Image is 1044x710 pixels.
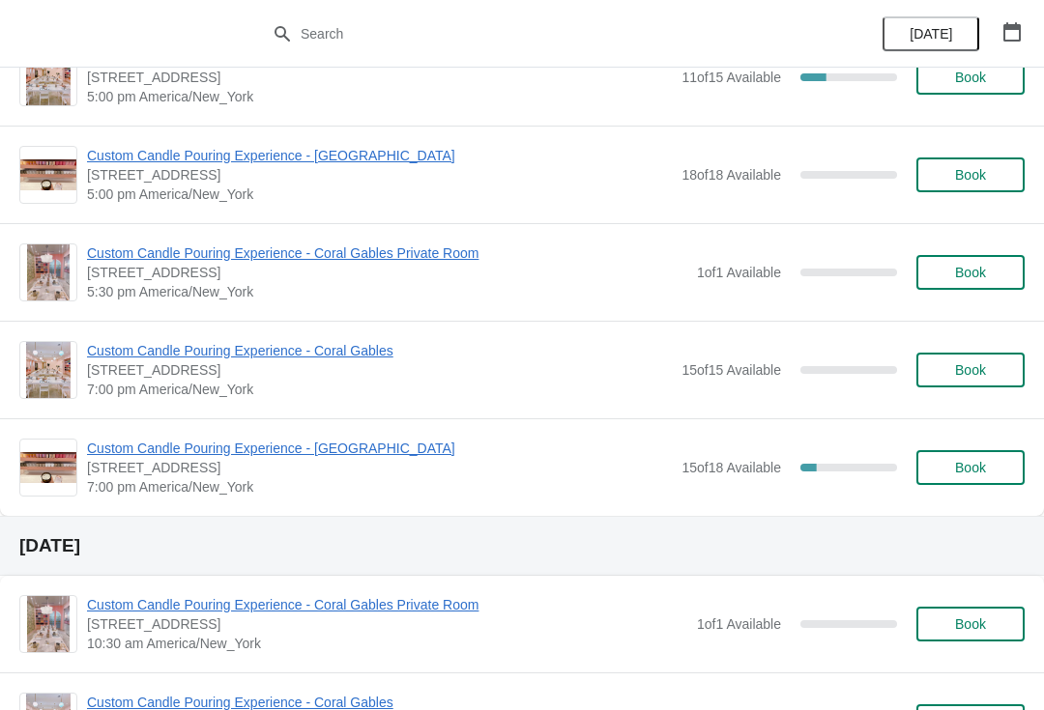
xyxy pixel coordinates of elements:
[916,353,1025,387] button: Book
[87,634,687,653] span: 10:30 am America/New_York
[87,243,687,263] span: Custom Candle Pouring Experience - Coral Gables Private Room
[87,282,687,301] span: 5:30 pm America/New_York
[20,159,76,191] img: Custom Candle Pouring Experience - Fort Lauderdale | 914 East Las Olas Boulevard, Fort Lauderdale...
[87,595,687,614] span: Custom Candle Pouring Experience - Coral Gables Private Room
[20,452,76,484] img: Custom Candle Pouring Experience - Fort Lauderdale | 914 East Las Olas Boulevard, Fort Lauderdale...
[87,380,672,399] span: 7:00 pm America/New_York
[87,614,687,634] span: [STREET_ADDRESS]
[916,255,1025,290] button: Book
[697,616,781,632] span: 1 of 1 Available
[300,16,783,51] input: Search
[681,167,781,183] span: 18 of 18 Available
[87,458,672,477] span: [STREET_ADDRESS]
[955,70,986,85] span: Book
[87,87,672,106] span: 5:00 pm America/New_York
[955,265,986,280] span: Book
[19,536,1025,555] h2: [DATE]
[87,477,672,497] span: 7:00 pm America/New_York
[916,607,1025,641] button: Book
[910,26,952,42] span: [DATE]
[87,185,672,204] span: 5:00 pm America/New_York
[955,362,986,378] span: Book
[916,60,1025,95] button: Book
[916,157,1025,192] button: Book
[27,244,70,300] img: Custom Candle Pouring Experience - Coral Gables Private Room | 154 Giralda Avenue, Coral Gables, ...
[955,616,986,632] span: Book
[697,265,781,280] span: 1 of 1 Available
[681,362,781,378] span: 15 of 15 Available
[955,167,986,183] span: Book
[87,165,672,185] span: [STREET_ADDRESS]
[26,49,72,105] img: Custom Candle Pouring Experience - Coral Gables | 154 Giralda Avenue, Coral Gables, FL, USA | 5:0...
[87,360,672,380] span: [STREET_ADDRESS]
[681,460,781,475] span: 15 of 18 Available
[916,450,1025,485] button: Book
[87,68,672,87] span: [STREET_ADDRESS]
[883,16,979,51] button: [DATE]
[26,342,72,398] img: Custom Candle Pouring Experience - Coral Gables | 154 Giralda Avenue, Coral Gables, FL, USA | 7:0...
[87,146,672,165] span: Custom Candle Pouring Experience - [GEOGRAPHIC_DATA]
[27,596,70,652] img: Custom Candle Pouring Experience - Coral Gables Private Room | 154 Giralda Avenue, Coral Gables, ...
[955,460,986,475] span: Book
[87,439,672,458] span: Custom Candle Pouring Experience - [GEOGRAPHIC_DATA]
[681,70,781,85] span: 11 of 15 Available
[87,341,672,360] span: Custom Candle Pouring Experience - Coral Gables
[87,263,687,282] span: [STREET_ADDRESS]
